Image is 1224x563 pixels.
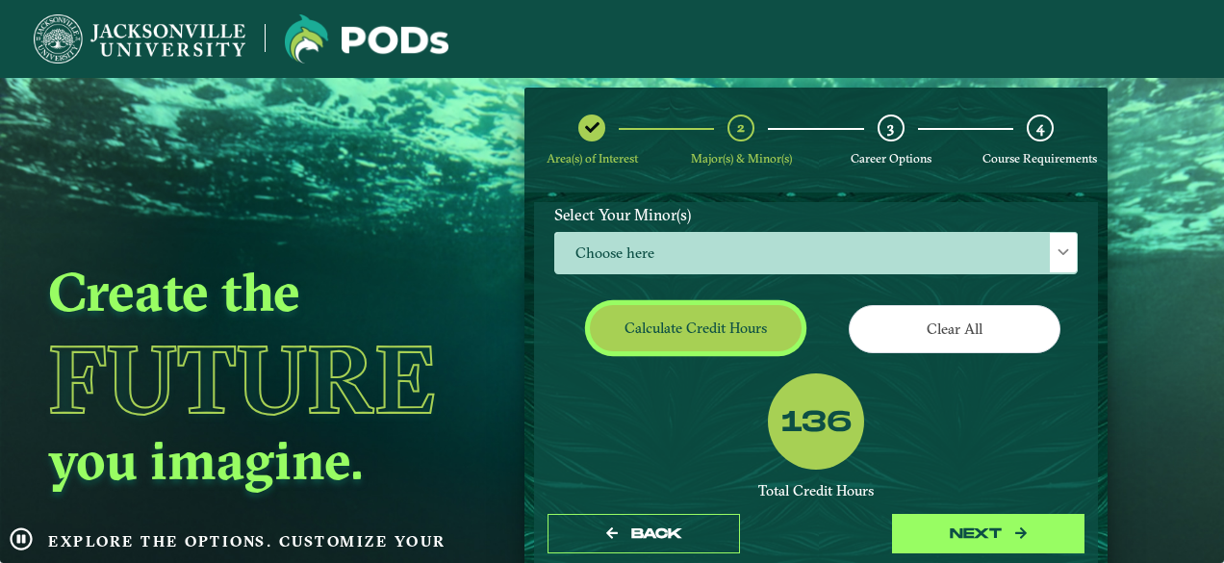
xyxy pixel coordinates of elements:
h2: Create the [48,258,478,325]
span: 3 [887,118,894,137]
img: Jacksonville University logo [285,14,448,64]
label: Select Your Minor(s) [540,196,1092,232]
span: Career Options [851,151,931,166]
img: Jacksonville University logo [34,14,245,64]
span: Major(s) & Minor(s) [691,151,792,166]
span: 4 [1036,118,1044,137]
span: Area(s) of Interest [547,151,638,166]
button: Clear All [849,305,1060,352]
h1: Future [48,332,478,426]
label: 136 [781,405,853,442]
button: next [892,514,1084,553]
button: Back [548,514,740,553]
button: Calculate credit hours [590,305,802,350]
div: Total Credit Hours [554,482,1078,500]
span: Choose here [555,233,1077,274]
span: Course Requirements [982,151,1097,166]
span: 2 [737,118,745,137]
h2: you imagine. [48,426,478,494]
span: Back [631,525,682,542]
